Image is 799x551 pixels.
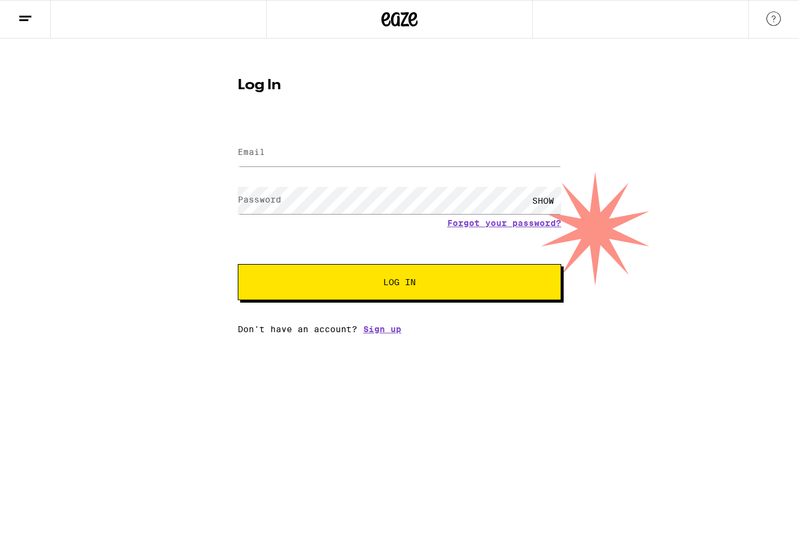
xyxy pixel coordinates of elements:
input: Email [238,139,561,166]
div: SHOW [525,187,561,214]
a: Forgot your password? [447,218,561,228]
span: Log In [383,278,416,286]
button: Log In [238,264,561,300]
label: Email [238,147,265,157]
div: Don't have an account? [238,324,561,334]
h1: Log In [238,78,561,93]
a: Sign up [363,324,401,334]
label: Password [238,195,281,204]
